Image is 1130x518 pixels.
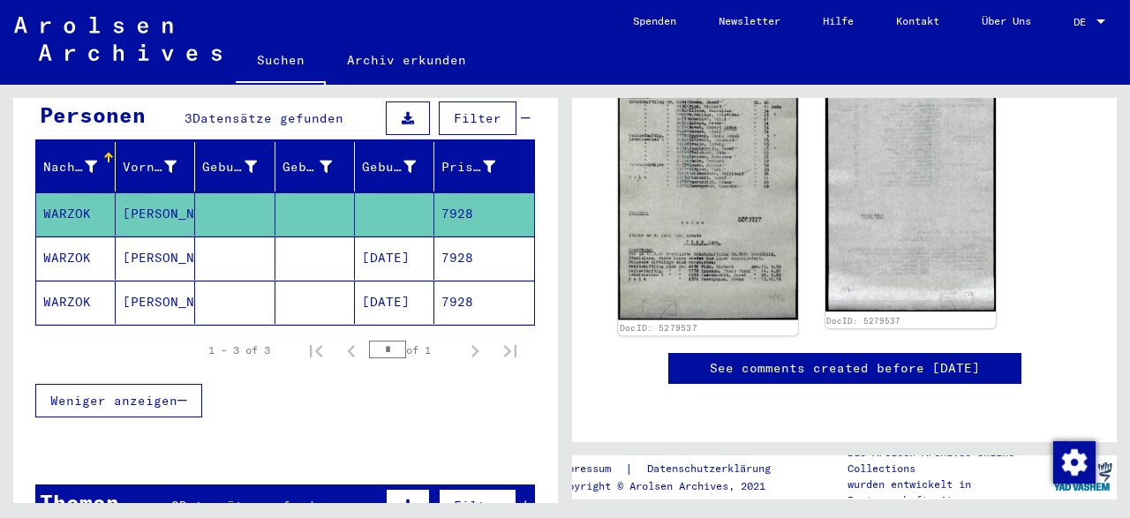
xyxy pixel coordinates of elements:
mat-cell: 7928 [434,236,534,280]
img: Zustimmung ändern [1053,441,1096,484]
div: Geburt‏ [282,153,354,181]
div: Geburtsname [202,158,256,176]
mat-header-cell: Vorname [116,142,195,191]
div: Zustimmung ändern [1052,440,1095,483]
img: 002.jpg [825,36,997,312]
button: Last page [493,333,528,368]
mat-cell: [PERSON_NAME] [116,236,195,280]
p: Copyright © Arolsen Archives, 2021 [555,478,792,494]
a: DocID: 5279537 [620,322,697,333]
div: Themen [40,486,119,518]
div: Vorname [123,158,177,176]
span: DE [1073,16,1093,28]
span: Filter [454,110,501,126]
mat-cell: [PERSON_NAME] [116,281,195,324]
div: Geburtsname [202,153,278,181]
a: Datenschutzerklärung [633,460,792,478]
mat-cell: 7928 [434,281,534,324]
mat-header-cell: Geburt‏ [275,142,355,191]
div: Prisoner # [441,153,517,181]
span: Datensätze gefunden [179,498,330,514]
div: Personen [40,99,146,131]
p: wurden entwickelt in Partnerschaft mit [847,477,1049,508]
div: 1 – 3 of 3 [208,342,270,358]
a: Suchen [236,39,326,85]
mat-cell: [DATE] [355,236,434,280]
mat-header-cell: Nachname [36,142,116,191]
a: DocID: 5279537 [826,316,900,326]
button: Next page [457,333,493,368]
span: 2 [171,498,179,514]
mat-cell: [PERSON_NAME] [116,192,195,236]
mat-cell: WARZOK [36,281,116,324]
mat-header-cell: Prisoner # [434,142,534,191]
mat-header-cell: Geburtsname [195,142,275,191]
a: See comments created before [DATE] [710,359,980,378]
mat-cell: WARZOK [36,192,116,236]
div: Prisoner # [441,158,495,176]
div: Vorname [123,153,199,181]
span: Weniger anzeigen [50,393,177,409]
span: 3 [185,110,192,126]
button: Weniger anzeigen [35,384,202,417]
img: Arolsen_neg.svg [14,17,222,61]
mat-cell: 7928 [434,192,534,236]
mat-header-cell: Geburtsdatum [355,142,434,191]
a: Impressum [555,460,625,478]
div: Geburt‏ [282,158,332,176]
mat-cell: WARZOK [36,236,116,280]
button: First page [298,333,334,368]
div: Nachname [43,158,97,176]
a: Archiv erkunden [326,39,487,81]
div: Geburtsdatum [362,153,438,181]
div: of 1 [369,342,457,358]
button: Previous page [334,333,369,368]
button: Filter [439,101,516,135]
span: Datensätze gefunden [192,110,343,126]
img: 001.jpg [618,29,797,320]
div: | [555,460,792,478]
span: Filter [454,498,501,514]
img: yv_logo.png [1050,454,1116,499]
mat-cell: [DATE] [355,281,434,324]
div: Geburtsdatum [362,158,416,176]
p: Die Arolsen Archives Online-Collections [847,445,1049,477]
div: Nachname [43,153,119,181]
